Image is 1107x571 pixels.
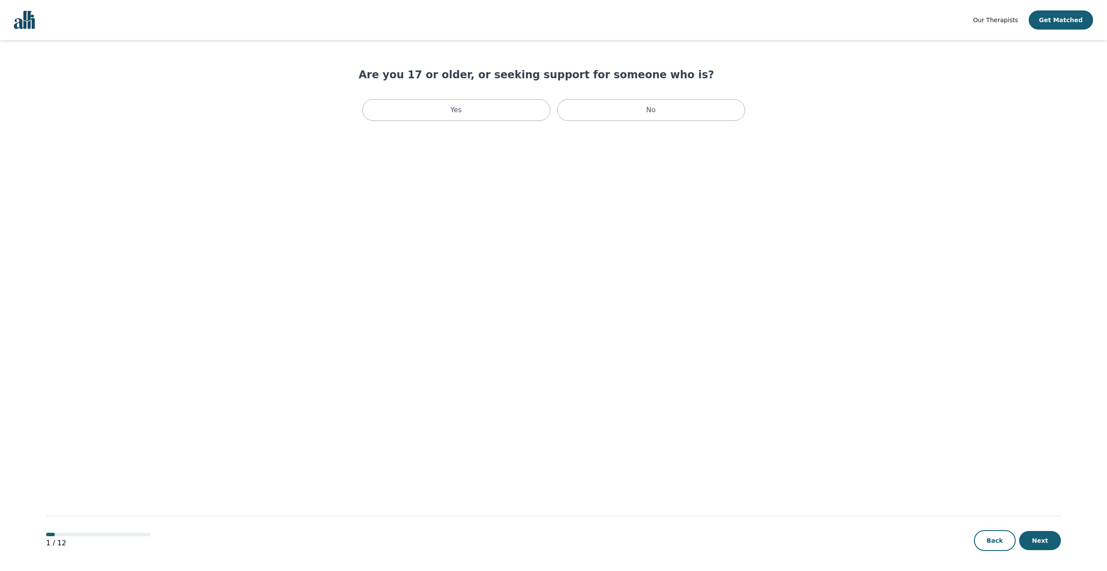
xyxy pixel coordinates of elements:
[359,68,749,82] h1: Are you 17 or older, or seeking support for someone who is?
[973,17,1018,23] span: Our Therapists
[1029,10,1093,30] button: Get Matched
[451,105,462,115] p: Yes
[646,105,656,115] p: No
[973,15,1018,25] a: Our Therapists
[14,11,35,29] img: alli logo
[46,538,150,548] p: 1 / 12
[1019,531,1061,550] button: Next
[974,530,1016,551] button: Back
